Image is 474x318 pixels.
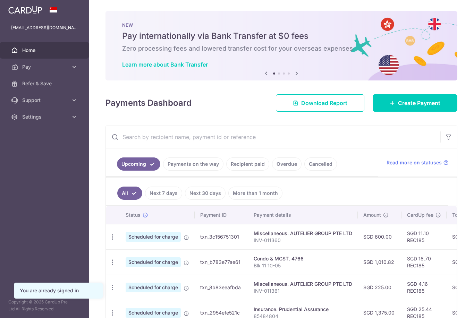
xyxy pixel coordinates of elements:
[105,97,192,109] h4: Payments Dashboard
[358,224,401,249] td: SGD 600.00
[163,157,223,171] a: Payments on the way
[122,22,441,28] p: NEW
[373,94,457,112] a: Create Payment
[254,262,352,269] p: Blk 11 10-05
[106,126,440,148] input: Search by recipient name, payment id or reference
[122,61,208,68] a: Learn more about Bank Transfer
[401,275,447,300] td: SGD 4.16 REC185
[195,249,248,275] td: txn_b783e77ae61
[117,157,160,171] a: Upcoming
[358,249,401,275] td: SGD 1,010.82
[254,255,352,262] div: Condo & MCST. 4766
[304,157,337,171] a: Cancelled
[254,230,352,237] div: Miscellaneous. AUTELIER GROUP PTE LTD
[105,11,457,80] img: Bank transfer banner
[11,24,78,31] p: [EMAIL_ADDRESS][DOMAIN_NAME]
[276,94,364,112] a: Download Report
[387,159,449,166] a: Read more on statuses
[363,212,381,218] span: Amount
[195,275,248,300] td: txn_8b83eeafbda
[228,187,282,200] a: More than 1 month
[20,287,97,294] div: You are already signed in
[254,306,352,313] div: Insurance. Prudential Assurance
[401,249,447,275] td: SGD 18.70 REC185
[248,206,358,224] th: Payment details
[22,80,68,87] span: Refer & Save
[254,287,352,294] p: INV-011361
[401,224,447,249] td: SGD 11.10 REC185
[226,157,269,171] a: Recipient paid
[22,113,68,120] span: Settings
[22,63,68,70] span: Pay
[398,99,440,107] span: Create Payment
[185,187,226,200] a: Next 30 days
[22,47,68,54] span: Home
[22,97,68,104] span: Support
[117,187,142,200] a: All
[254,237,352,244] p: INV-011360
[301,99,347,107] span: Download Report
[126,257,181,267] span: Scheduled for charge
[145,187,182,200] a: Next 7 days
[122,44,441,53] h6: Zero processing fees and lowered transfer cost for your overseas expenses
[195,224,248,249] td: txn_3c156751301
[122,31,441,42] h5: Pay internationally via Bank Transfer at $0 fees
[8,6,42,14] img: CardUp
[272,157,302,171] a: Overdue
[387,159,442,166] span: Read more on statuses
[126,283,181,292] span: Scheduled for charge
[254,281,352,287] div: Miscellaneous. AUTELIER GROUP PTE LTD
[126,308,181,318] span: Scheduled for charge
[195,206,248,224] th: Payment ID
[407,212,433,218] span: CardUp fee
[126,232,181,242] span: Scheduled for charge
[126,212,141,218] span: Status
[358,275,401,300] td: SGD 225.00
